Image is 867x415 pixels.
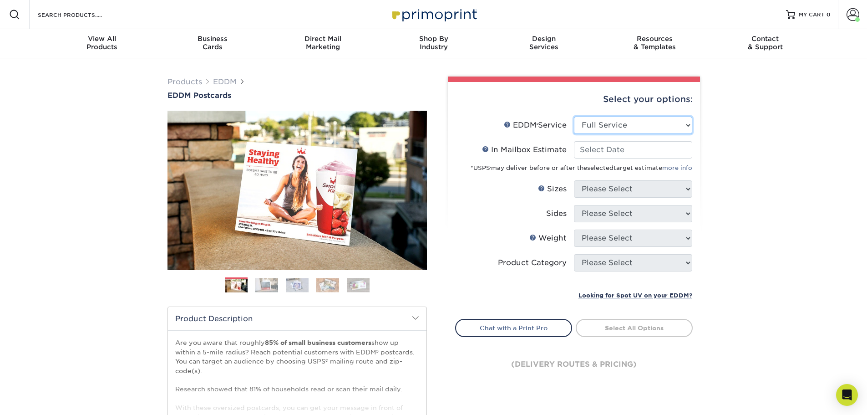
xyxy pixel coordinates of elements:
[574,141,692,159] input: Select Date
[157,35,268,51] div: Cards
[836,384,858,406] div: Open Intercom Messenger
[455,82,693,117] div: Select your options:
[316,278,339,292] img: EDDM 04
[347,278,370,292] img: EDDM 05
[2,387,77,412] iframe: Google Customer Reviews
[576,319,693,337] a: Select All Options
[157,29,268,58] a: BusinessCards
[662,164,692,171] a: more info
[826,11,831,18] span: 0
[378,35,489,43] span: Shop By
[587,164,613,171] span: selected
[710,35,821,43] span: Contact
[546,208,567,219] div: Sides
[537,123,538,127] sup: ®
[286,278,309,292] img: EDDM 03
[255,278,278,292] img: EDDM 02
[490,166,491,169] sup: ®
[47,35,157,43] span: View All
[504,120,567,131] div: EDDM Service
[167,91,231,100] span: EDDM Postcards
[799,11,825,19] span: MY CART
[455,319,572,337] a: Chat with a Print Pro
[225,278,248,294] img: EDDM 01
[489,29,599,58] a: DesignServices
[167,91,427,100] a: EDDM Postcards
[47,29,157,58] a: View AllProducts
[37,9,126,20] input: SEARCH PRODUCTS.....
[498,257,567,268] div: Product Category
[599,35,710,43] span: Resources
[265,339,371,346] strong: 85% of small business customers
[599,35,710,51] div: & Templates
[268,35,378,43] span: Direct Mail
[710,35,821,51] div: & Support
[489,35,599,43] span: Design
[578,291,692,299] a: Looking for Spot UV on your EDDM?
[47,35,157,51] div: Products
[489,35,599,51] div: Services
[482,144,567,155] div: In Mailbox Estimate
[157,35,268,43] span: Business
[268,35,378,51] div: Marketing
[578,292,692,299] small: Looking for Spot UV on your EDDM?
[529,233,567,244] div: Weight
[168,307,426,330] h2: Product Description
[378,29,489,58] a: Shop ByIndustry
[710,29,821,58] a: Contact& Support
[167,101,427,280] img: EDDM Postcards 01
[388,5,479,24] img: Primoprint
[538,184,567,195] div: Sizes
[213,77,237,86] a: EDDM
[455,337,693,392] div: (delivery routes & pricing)
[599,29,710,58] a: Resources& Templates
[167,77,202,86] a: Products
[471,164,692,171] small: *USPS may deliver before or after the target estimate
[378,35,489,51] div: Industry
[268,29,378,58] a: Direct MailMarketing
